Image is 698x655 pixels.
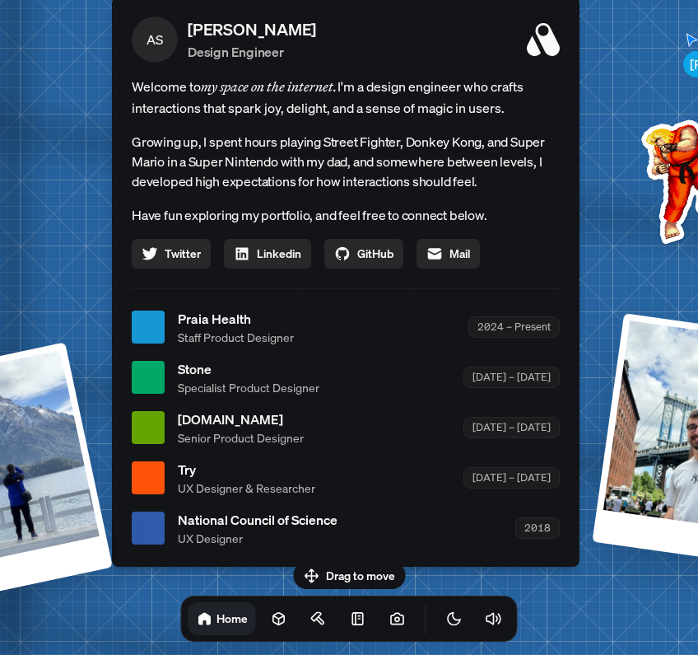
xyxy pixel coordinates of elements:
span: Staff Product Designer [178,329,294,346]
p: Have fun exploring my portfolio, and feel free to connect below. [132,204,560,226]
p: [PERSON_NAME] [188,17,316,42]
p: Design Engineer [188,42,316,62]
div: 2018 [515,517,560,538]
span: Welcome to I'm a design engineer who crafts interactions that spark joy, delight, and a sense of ... [132,76,560,119]
div: 2024 – Present [468,316,560,337]
a: Linkedin [224,239,311,269]
span: Linkedin [257,245,301,262]
span: Senior Product Designer [178,429,304,447]
span: National Council of Science [178,510,337,530]
span: UX Designer & Researcher [178,480,315,497]
span: AS [132,16,178,63]
em: my space on the internet. [201,78,337,95]
span: Try [178,460,315,480]
span: GitHub [357,245,393,262]
a: GitHub [324,239,403,269]
span: [DOMAIN_NAME] [178,409,304,429]
div: [DATE] – [DATE] [463,417,560,437]
button: Toggle Theme [438,602,471,635]
div: [DATE] – [DATE] [463,467,560,488]
a: Mail [416,239,480,269]
span: UX Designer [178,530,337,547]
h1: Home [216,611,248,626]
span: Twitter [165,245,201,262]
a: Home [188,602,256,635]
a: Twitter [132,239,211,269]
button: Toggle Audio [477,602,510,635]
span: Specialist Product Designer [178,379,319,396]
span: Stone [178,359,319,379]
p: Growing up, I spent hours playing Street Fighter, Donkey Kong, and Super Mario in a Super Nintend... [132,132,560,191]
div: [DATE] – [DATE] [463,367,560,387]
span: Praia Health [178,309,294,329]
span: Mail [449,245,470,262]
